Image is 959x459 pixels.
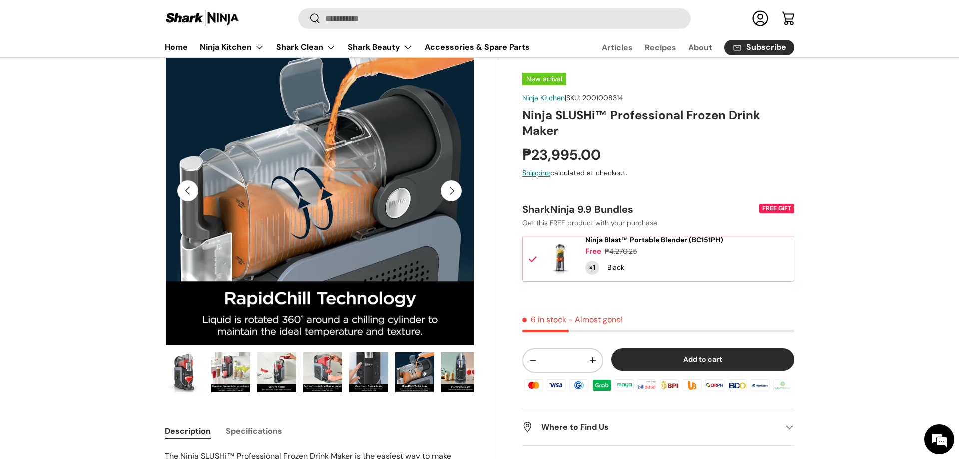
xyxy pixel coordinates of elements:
[522,169,550,178] a: Shipping
[165,37,188,57] a: Home
[522,73,566,85] span: New arrival
[746,44,786,52] span: Subscribe
[52,56,168,69] div: Chat with us now
[568,314,623,325] p: - Almost gone!
[772,378,794,393] img: landbank
[585,235,723,244] span: Ninja Blast™ Portable Blender (BC151PH)
[545,378,567,393] img: visa
[704,378,726,393] img: qrph
[5,273,190,308] textarea: Type your message and hit 'Enter'
[585,261,599,275] div: Quantity
[585,246,601,257] div: Free
[522,93,565,102] a: Ninja Kitchen
[749,378,771,393] img: metrobank
[602,38,633,57] a: Articles
[164,5,188,29] div: Minimize live chat window
[270,37,342,57] summary: Shark Clean
[591,378,613,393] img: grabpay
[303,352,342,392] img: Ninja SLUSHi™ Professional Frozen Drink Maker
[636,378,658,393] img: billease
[605,246,637,257] div: ₱4,270.25
[613,378,635,393] img: maya
[645,38,676,57] a: Recipes
[226,420,282,442] button: Specifications
[165,36,474,396] media-gallery: Gallery Viewer
[522,168,794,179] div: calculated at checkout.
[688,38,712,57] a: About
[523,378,545,393] img: master
[522,314,566,325] span: 6 in stock
[395,352,434,392] img: Ninja SLUSHi™ Professional Frozen Drink Maker
[522,409,794,445] summary: Where to Find Us
[522,107,794,138] h1: Ninja SLUSHi™ Professional Frozen Drink Maker
[211,352,250,392] img: Ninja SLUSHi™ Professional Frozen Drink Maker
[165,37,530,57] nav: Primary
[611,348,794,371] button: Add to cart
[681,378,703,393] img: ubp
[194,37,270,57] summary: Ninja Kitchen
[607,262,624,273] div: Black
[165,352,204,392] img: Ninja SLUSHi™ Professional Frozen Drink Maker
[441,352,480,392] img: Ninja SLUSHi™ Professional Frozen Drink Maker
[726,378,748,393] img: bdo
[759,204,794,213] div: FREE GIFT
[425,37,530,57] a: Accessories & Spare Parts
[578,37,794,57] nav: Secondary
[585,236,723,244] a: Ninja Blast™ Portable Blender (BC151PH)
[58,126,138,227] span: We're online!
[565,93,623,102] span: |
[658,378,680,393] img: bpi
[522,218,659,227] span: Get this FREE product with your purchase.
[349,352,388,392] img: Ninja SLUSHi™ Professional Frozen Drink Maker
[257,352,296,392] img: Ninja SLUSHi™ Professional Frozen Drink Maker
[165,420,211,442] button: Description
[724,40,794,55] a: Subscribe
[566,93,580,102] span: SKU:
[342,37,419,57] summary: Shark Beauty
[522,203,757,216] div: SharkNinja 9.9 Bundles
[522,145,603,164] strong: ₱23,995.00
[568,378,590,393] img: gcash
[522,421,778,433] h2: Where to Find Us
[165,9,240,28] img: Shark Ninja Philippines
[582,93,623,102] span: 2001008314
